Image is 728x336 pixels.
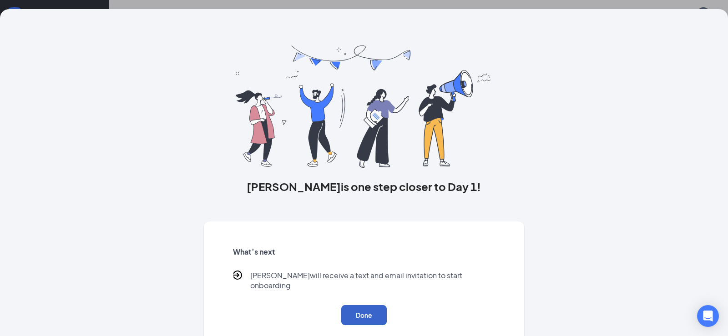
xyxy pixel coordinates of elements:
div: Open Intercom Messenger [697,305,719,327]
h3: [PERSON_NAME] is one step closer to Day 1! [204,179,524,194]
p: [PERSON_NAME] will receive a text and email invitation to start onboarding [250,271,495,291]
h5: What’s next [233,247,495,257]
button: Done [341,305,387,325]
img: you are all set [236,45,492,168]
